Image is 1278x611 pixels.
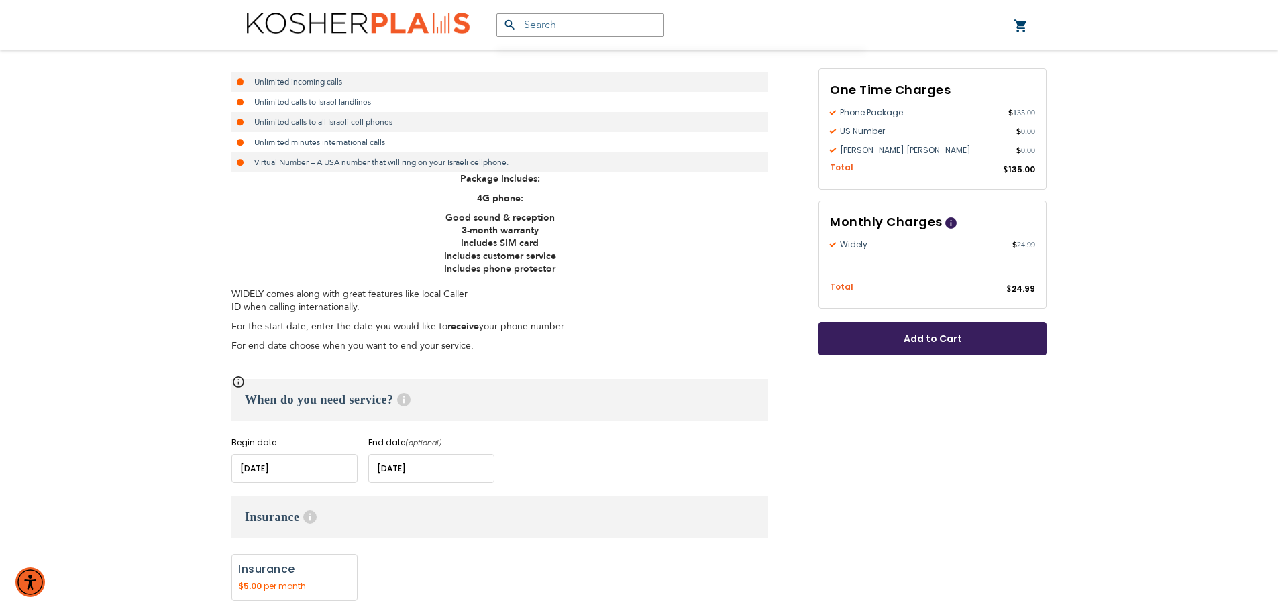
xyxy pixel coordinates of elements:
[231,437,358,449] label: Begin date
[1008,164,1035,175] span: 135.00
[1012,239,1035,251] span: 24.99
[447,320,479,333] strong: receive
[830,107,1008,119] span: Phone Package
[231,112,768,132] li: Unlimited calls to all Israeli cell phones
[444,249,556,262] strong: Includes customer service
[368,454,494,483] input: MM/DD/YYYY
[231,320,768,333] p: For the start date, enter the date you would like to your phone number.
[830,125,1016,137] span: US Number
[231,454,358,483] input: MM/DD/YYYY
[231,275,768,313] p: WIDELY comes along with great features like local Caller ID when calling internationally.
[1016,125,1021,137] span: $
[1008,107,1013,119] span: $
[445,211,555,224] strong: Good sound & reception
[231,379,768,421] h3: When do you need service?
[231,132,768,152] li: Unlimited minutes international calls
[830,239,1012,251] span: Widely
[247,13,470,38] img: Kosher Plans
[231,152,768,172] li: Virtual Number – A USA number that will ring on your Israeli cellphone.
[830,213,943,230] span: Monthly Charges
[830,144,1016,156] span: [PERSON_NAME] [PERSON_NAME]
[830,80,1035,100] h3: One Time Charges
[496,13,664,37] input: Search
[303,510,317,524] span: Help
[1016,144,1035,156] span: 0.00
[863,332,1002,346] span: Add to Cart
[15,567,45,597] div: Accessibility Menu
[830,162,853,174] span: Total
[1016,125,1035,137] span: 0.00
[1008,107,1035,119] span: 135.00
[460,172,540,185] strong: Package Includes:
[462,224,539,237] strong: 3-month warranty
[818,322,1047,355] button: Add to Cart
[397,393,411,406] span: Help
[1012,283,1035,294] span: 24.99
[405,437,442,448] i: (optional)
[1003,164,1008,176] span: $
[945,217,957,229] span: Help
[461,237,539,249] strong: Includes SIM card
[231,339,768,352] p: For end date choose when you want to end your service.
[477,192,523,205] strong: 4G phone:
[231,92,768,112] li: Unlimited calls to Israel landlines
[1006,284,1012,296] span: $
[1012,239,1017,251] span: $
[231,496,768,538] h3: Insurance
[444,262,555,275] strong: Includes phone protector
[1016,144,1021,156] span: $
[368,437,494,449] label: End date
[830,281,853,294] span: Total
[231,72,768,92] li: Unlimited incoming calls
